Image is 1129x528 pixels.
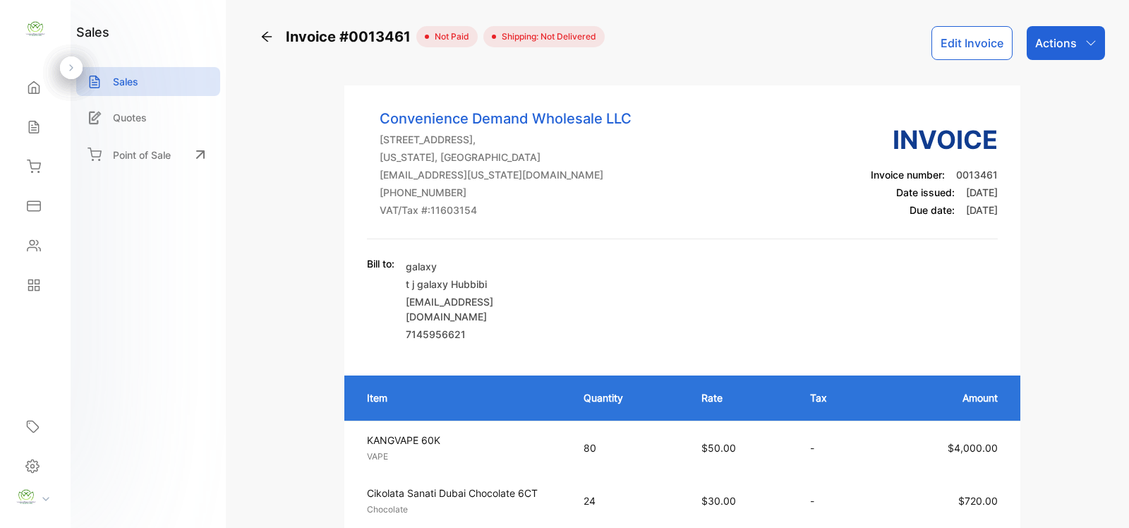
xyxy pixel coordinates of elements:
[113,148,171,162] p: Point of Sale
[1027,26,1105,60] button: Actions
[380,108,632,129] p: Convenience Demand Wholesale LLC
[380,185,632,200] p: [PHONE_NUMBER]
[76,139,220,170] a: Point of Sale
[584,493,673,508] p: 24
[701,495,736,507] span: $30.00
[380,150,632,164] p: [US_STATE], [GEOGRAPHIC_DATA]
[76,103,220,132] a: Quotes
[810,390,860,405] p: Tax
[1035,35,1077,52] p: Actions
[380,167,632,182] p: [EMAIL_ADDRESS][US_STATE][DOMAIN_NAME]
[931,26,1013,60] button: Edit Invoice
[406,259,568,274] p: galaxy
[16,486,37,508] img: profile
[113,110,147,125] p: Quotes
[896,186,955,198] span: Date issued:
[966,186,998,198] span: [DATE]
[76,23,109,42] h1: sales
[701,442,736,454] span: $50.00
[406,327,568,342] p: 7145956621
[956,169,998,181] span: 0013461
[367,433,558,448] p: KANGVAPE 60K
[701,390,783,405] p: Rate
[958,495,998,507] span: $720.00
[286,26,416,47] span: Invoice #0013461
[810,493,860,508] p: -
[113,74,138,89] p: Sales
[367,486,558,500] p: Cikolata Sanati Dubai Chocolate 6CT
[810,440,860,455] p: -
[889,390,998,405] p: Amount
[367,390,555,405] p: Item
[25,18,46,40] img: logo
[966,204,998,216] span: [DATE]
[76,67,220,96] a: Sales
[367,503,558,516] p: Chocolate
[584,390,673,405] p: Quantity
[496,30,596,43] span: Shipping: Not Delivered
[367,450,558,463] p: VAPE
[380,203,632,217] p: VAT/Tax #: 11603154
[871,121,998,159] h3: Invoice
[380,132,632,147] p: [STREET_ADDRESS],
[910,204,955,216] span: Due date:
[1070,469,1129,528] iframe: LiveChat chat widget
[367,256,394,271] p: Bill to:
[584,440,673,455] p: 80
[406,277,568,292] p: t j galaxy Hubbibi
[406,294,568,324] p: [EMAIL_ADDRESS][DOMAIN_NAME]
[871,169,945,181] span: Invoice number:
[429,30,469,43] span: not paid
[948,442,998,454] span: $4,000.00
